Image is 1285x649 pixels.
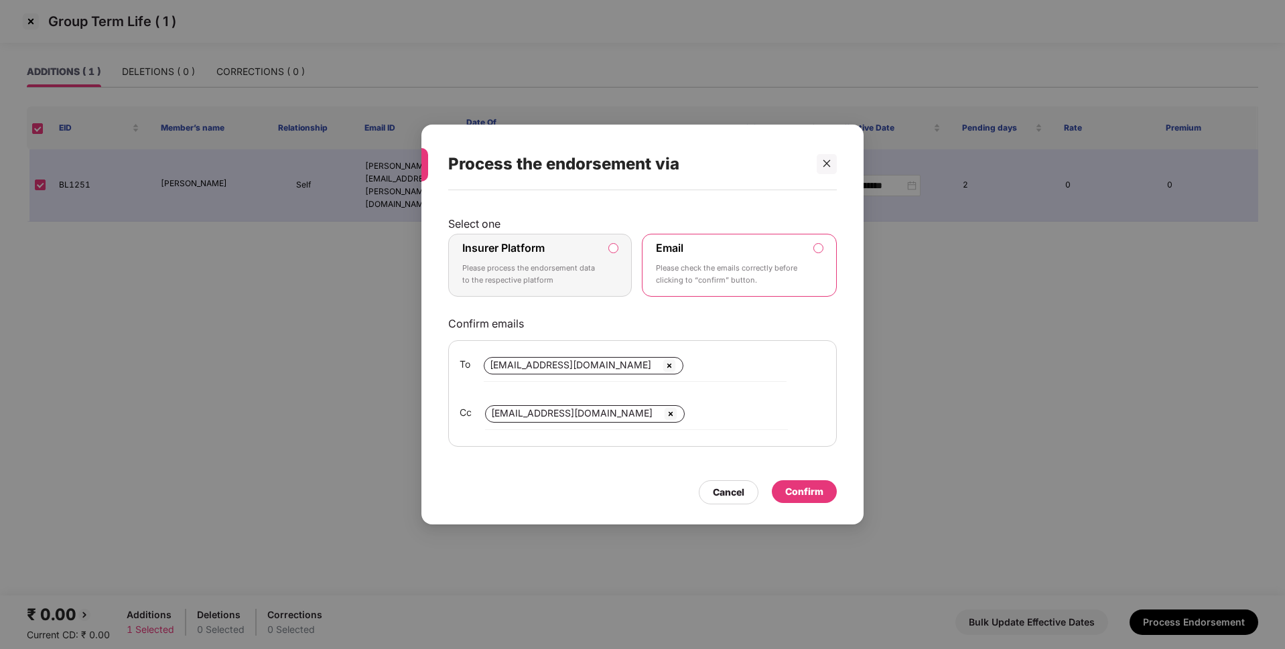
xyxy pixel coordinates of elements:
div: Cancel [713,485,744,500]
div: Process the endorsement via [448,138,805,190]
p: Please process the endorsement data to the respective platform [462,263,599,286]
label: Email [656,241,683,255]
label: Insurer Platform [462,241,545,255]
input: Insurer PlatformPlease process the endorsement data to the respective platform [609,244,618,253]
div: Confirm [785,484,823,499]
span: close [822,159,831,168]
input: EmailPlease check the emails correctly before clicking to “confirm” button. [814,244,823,253]
p: Select one [448,217,837,230]
span: [EMAIL_ADDRESS][DOMAIN_NAME] [490,359,651,370]
img: svg+xml;base64,PHN2ZyBpZD0iQ3Jvc3MtMzJ4MzIiIHhtbG5zPSJodHRwOi8vd3d3LnczLm9yZy8yMDAwL3N2ZyIgd2lkdG... [661,358,677,374]
span: [EMAIL_ADDRESS][DOMAIN_NAME] [491,407,653,419]
img: svg+xml;base64,PHN2ZyBpZD0iQ3Jvc3MtMzJ4MzIiIHhtbG5zPSJodHRwOi8vd3d3LnczLm9yZy8yMDAwL3N2ZyIgd2lkdG... [663,406,679,422]
p: Confirm emails [448,317,837,330]
span: To [460,357,470,372]
span: Cc [460,405,472,420]
p: Please check the emails correctly before clicking to “confirm” button. [656,263,804,286]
